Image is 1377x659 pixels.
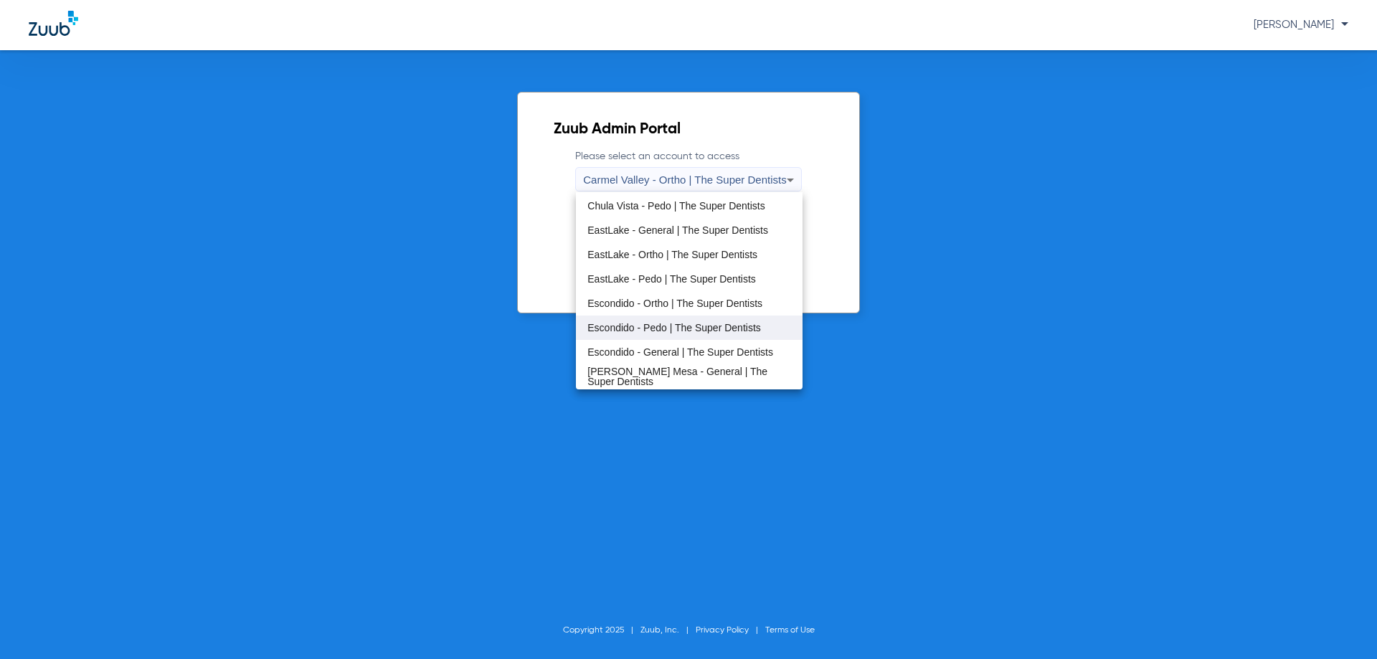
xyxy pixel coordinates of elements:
span: Escondido - General | The Super Dentists [587,347,773,357]
span: EastLake - Pedo | The Super Dentists [587,274,756,284]
span: EastLake - Ortho | The Super Dentists [587,250,757,260]
span: [PERSON_NAME] Mesa - General | The Super Dentists [587,366,790,387]
span: Chula Vista - Pedo | The Super Dentists [587,201,765,211]
span: Escondido - Pedo | The Super Dentists [587,323,761,333]
span: Escondido - Ortho | The Super Dentists [587,298,762,308]
span: EastLake - General | The Super Dentists [587,225,768,235]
